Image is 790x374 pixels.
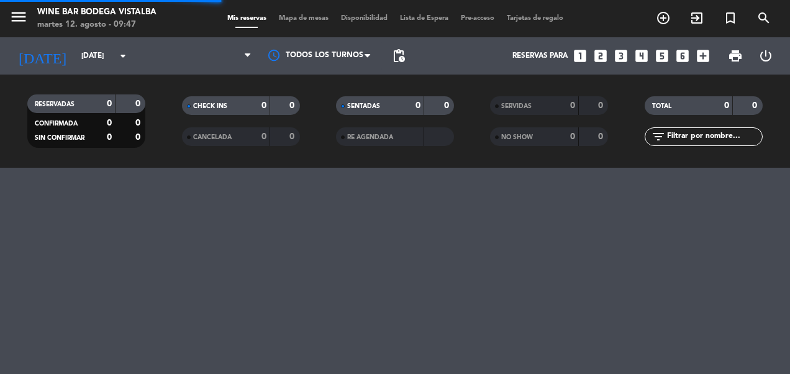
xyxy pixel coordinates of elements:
span: Lista de Espera [394,15,455,22]
input: Filtrar por nombre... [666,130,762,144]
strong: 0 [107,133,112,142]
span: Disponibilidad [335,15,394,22]
i: turned_in_not [723,11,738,25]
span: Mis reservas [221,15,273,22]
strong: 0 [107,99,112,108]
strong: 0 [598,101,606,110]
span: TOTAL [652,103,671,109]
span: Pre-acceso [455,15,501,22]
strong: 0 [752,101,760,110]
strong: 0 [261,101,266,110]
i: looks_one [572,48,588,64]
span: CHECK INS [193,103,227,109]
i: add_circle_outline [656,11,671,25]
strong: 0 [570,101,575,110]
span: CANCELADA [193,134,232,140]
i: add_box [695,48,711,64]
strong: 0 [444,101,452,110]
strong: 0 [289,132,297,141]
strong: 0 [135,119,143,127]
span: SERVIDAS [501,103,532,109]
strong: 0 [598,132,606,141]
span: print [728,48,743,63]
i: search [756,11,771,25]
i: looks_5 [654,48,670,64]
i: exit_to_app [689,11,704,25]
span: pending_actions [391,48,406,63]
span: Mapa de mesas [273,15,335,22]
i: looks_6 [674,48,691,64]
i: power_settings_new [758,48,773,63]
i: looks_two [592,48,609,64]
strong: 0 [570,132,575,141]
strong: 0 [415,101,420,110]
i: looks_3 [613,48,629,64]
i: arrow_drop_down [116,48,130,63]
button: menu [9,7,28,30]
strong: 0 [261,132,266,141]
span: Reservas para [512,52,568,60]
span: SENTADAS [347,103,380,109]
strong: 0 [107,119,112,127]
i: [DATE] [9,42,75,70]
i: filter_list [651,129,666,144]
div: Wine Bar Bodega Vistalba [37,6,157,19]
i: menu [9,7,28,26]
div: LOG OUT [750,37,781,75]
span: RESERVADAS [35,101,75,107]
strong: 0 [135,133,143,142]
strong: 0 [289,101,297,110]
span: CONFIRMADA [35,121,78,127]
span: SIN CONFIRMAR [35,135,84,141]
i: looks_4 [633,48,650,64]
span: Tarjetas de regalo [501,15,570,22]
div: martes 12. agosto - 09:47 [37,19,157,31]
strong: 0 [135,99,143,108]
strong: 0 [724,101,729,110]
span: NO SHOW [501,134,533,140]
span: RE AGENDADA [347,134,393,140]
